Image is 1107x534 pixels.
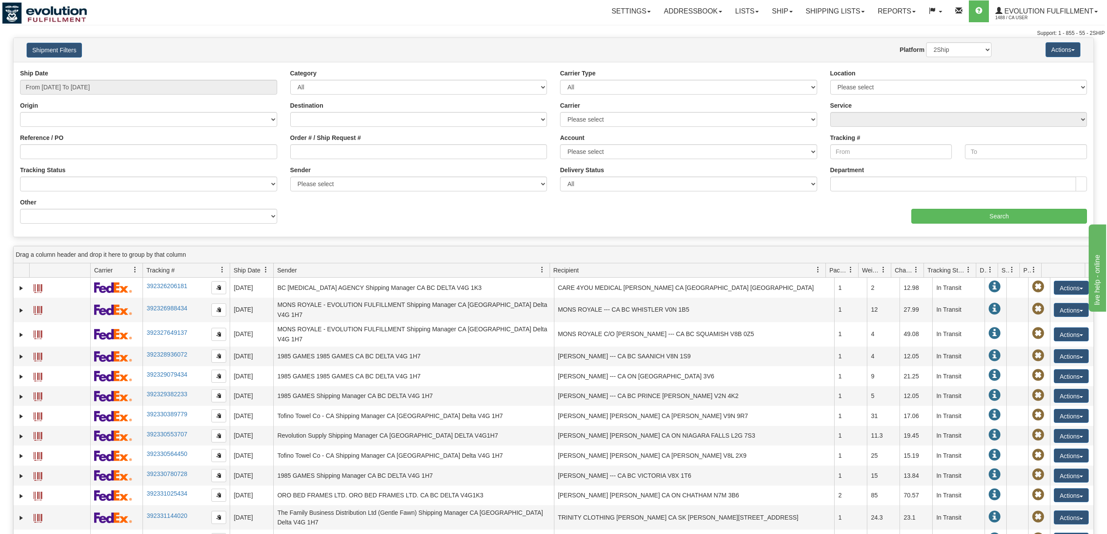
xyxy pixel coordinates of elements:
[900,505,932,530] td: 23.1
[830,69,856,78] label: Location
[932,406,985,426] td: In Transit
[146,470,187,477] a: 392330780728
[554,466,835,486] td: [PERSON_NAME] --- CA BC VICTORIA V8X 1T6
[1054,349,1089,363] button: Actions
[20,198,36,207] label: Other
[34,369,42,383] a: Label
[20,166,65,174] label: Tracking Status
[988,303,1001,315] span: In Transit
[980,266,987,275] span: Delivery Status
[867,486,900,506] td: 85
[554,278,835,298] td: CARE 4YOU MEDICAL [PERSON_NAME] CA [GEOGRAPHIC_DATA] [GEOGRAPHIC_DATA]
[34,510,42,524] a: Label
[211,350,226,363] button: Copy to clipboard
[988,281,1001,293] span: In Transit
[535,262,550,277] a: Sender filter column settings
[834,466,867,486] td: 1
[17,372,26,381] a: Expand
[146,391,187,398] a: 392329382233
[211,370,226,383] button: Copy to clipboard
[211,389,226,402] button: Copy to clipboard
[1026,262,1041,277] a: Pickup Status filter column settings
[927,266,965,275] span: Tracking Status
[988,369,1001,381] span: In Transit
[911,209,1087,224] input: Search
[961,262,976,277] a: Tracking Status filter column settings
[27,43,82,58] button: Shipment Filters
[932,366,985,386] td: In Transit
[34,448,42,462] a: Label
[211,489,226,502] button: Copy to clipboard
[290,69,317,78] label: Category
[988,511,1001,523] span: In Transit
[230,298,273,322] td: [DATE]
[900,45,924,54] label: Platform
[211,328,226,341] button: Copy to clipboard
[834,446,867,466] td: 1
[273,298,554,322] td: MONS ROYALE - EVOLUTION FULFILLMENT Shipping Manager CA [GEOGRAPHIC_DATA] Delta V4G 1H7
[17,412,26,421] a: Expand
[94,430,132,441] img: 2 - FedEx Express®
[34,327,42,340] a: Label
[900,322,932,347] td: 49.08
[554,386,835,406] td: [PERSON_NAME] --- CA BC PRINCE [PERSON_NAME] V2N 4K2
[554,347,835,367] td: [PERSON_NAME] --- CA BC SAANICH V8N 1S9
[17,432,26,441] a: Expand
[867,426,900,446] td: 11.3
[1054,429,1089,443] button: Actions
[146,490,187,497] a: 392331025434
[230,406,273,426] td: [DATE]
[94,304,132,315] img: 2 - FedEx Express®
[867,298,900,322] td: 12
[876,262,891,277] a: Weight filter column settings
[17,392,26,401] a: Expand
[1087,222,1106,311] iframe: chat widget
[146,305,187,312] a: 392326988434
[94,470,132,481] img: 2 - FedEx Express®
[988,469,1001,481] span: In Transit
[1054,449,1089,463] button: Actions
[290,101,323,110] label: Destination
[1032,489,1044,501] span: Pickup Not Assigned
[1032,369,1044,381] span: Pickup Not Assigned
[829,266,848,275] span: Packages
[1032,327,1044,340] span: Pickup Not Assigned
[146,329,187,336] a: 392327649137
[146,371,187,378] a: 392329079434
[1005,262,1019,277] a: Shipment Issues filter column settings
[895,266,913,275] span: Charge
[1032,429,1044,441] span: Pickup Not Assigned
[230,347,273,367] td: [DATE]
[560,69,595,78] label: Carrier Type
[932,278,985,298] td: In Transit
[830,101,852,110] label: Service
[554,426,835,446] td: [PERSON_NAME] [PERSON_NAME] CA ON NIAGARA FALLS L2G 7S3
[834,505,867,530] td: 1
[230,505,273,530] td: [DATE]
[554,505,835,530] td: TRINITY CLOTHING [PERSON_NAME] CA SK [PERSON_NAME][STREET_ADDRESS]
[211,511,226,524] button: Copy to clipboard
[554,322,835,347] td: MONS ROYALE C/O [PERSON_NAME] --- CA BC SQUAMISH V8B 0Z5
[1054,488,1089,502] button: Actions
[988,429,1001,441] span: In Transit
[17,492,26,500] a: Expand
[605,0,657,22] a: Settings
[290,166,311,174] label: Sender
[273,505,554,530] td: The Family Business Distribution Ltd (Gentle Fawn) Shipping Manager CA [GEOGRAPHIC_DATA] Delta V4...
[94,351,132,362] img: 2 - FedEx Express®
[988,389,1001,401] span: In Transit
[34,302,42,316] a: Label
[128,262,143,277] a: Carrier filter column settings
[871,0,922,22] a: Reports
[146,282,187,289] a: 392326206181
[273,426,554,446] td: Revolution Supply Shipping Manager CA [GEOGRAPHIC_DATA] DELTA V4G1H7
[900,446,932,466] td: 15.19
[146,512,187,519] a: 392331144020
[867,366,900,386] td: 9
[34,408,42,422] a: Label
[932,386,985,406] td: In Transit
[1002,7,1093,15] span: Evolution Fulfillment
[273,466,554,486] td: 1985 GAMES Shipping Manager CA BC DELTA V4G 1H7
[900,347,932,367] td: 12.05
[834,366,867,386] td: 1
